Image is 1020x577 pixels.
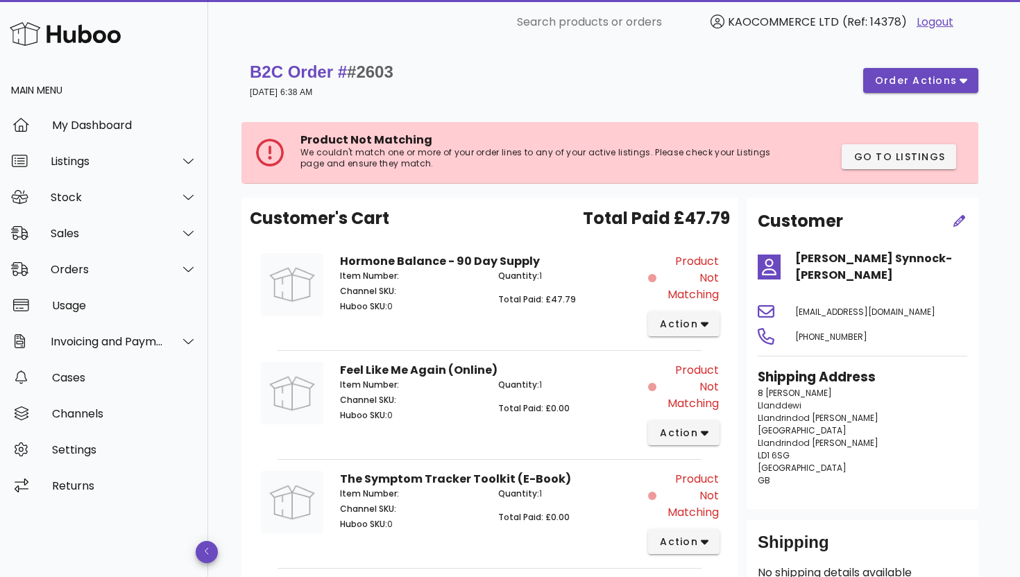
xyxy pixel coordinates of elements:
[340,503,396,515] span: Channel SKU:
[498,379,640,391] p: 1
[758,462,847,474] span: [GEOGRAPHIC_DATA]
[659,253,719,303] span: Product Not Matching
[498,402,570,414] span: Total Paid: £0.00
[52,299,197,312] div: Usage
[659,362,719,412] span: Product Not Matching
[758,474,770,486] span: GB
[340,300,387,312] span: Huboo SKU:
[10,19,121,49] img: Huboo Logo
[340,409,387,421] span: Huboo SKU:
[340,285,396,297] span: Channel SKU:
[659,471,719,521] span: Product Not Matching
[728,14,839,30] span: KAOCOMMERCE LTD
[52,119,197,132] div: My Dashboard
[261,362,323,424] img: Product Image
[261,471,323,533] img: Product Image
[340,409,482,422] p: 0
[758,387,832,399] span: 8 [PERSON_NAME]
[52,371,197,384] div: Cases
[758,412,878,424] span: Llandrindod [PERSON_NAME]
[758,437,878,449] span: Llandrindod [PERSON_NAME]
[758,449,790,461] span: LD1 6SG
[340,518,482,531] p: 0
[300,147,774,169] p: We couldn't match one or more of your order lines to any of your active listings. Please check yo...
[51,227,164,240] div: Sales
[659,426,698,440] span: action
[52,479,197,492] div: Returns
[250,87,313,97] small: [DATE] 6:38 AM
[340,471,571,487] strong: The Symptom Tracker Toolkit (E-Book)
[498,293,576,305] span: Total Paid: £47.79
[51,263,164,276] div: Orders
[795,250,967,284] h4: [PERSON_NAME] Synnock-[PERSON_NAME]
[498,270,640,282] p: 1
[648,311,720,336] button: action
[340,253,540,269] strong: Hormone Balance - 90 Day Supply
[498,488,539,499] span: Quantity:
[340,394,396,406] span: Channel SKU:
[917,14,953,31] a: Logout
[261,253,323,316] img: Product Image
[758,368,967,387] h3: Shipping Address
[863,68,978,93] button: order actions
[300,132,432,148] span: Product Not Matching
[648,529,720,554] button: action
[51,191,164,204] div: Stock
[842,14,907,30] span: (Ref: 14378)
[250,62,393,81] strong: B2C Order #
[498,511,570,523] span: Total Paid: £0.00
[52,443,197,456] div: Settings
[250,206,389,231] span: Customer's Cart
[347,62,393,81] span: #2603
[659,317,698,331] span: action
[340,300,482,313] p: 0
[659,535,698,549] span: action
[842,144,956,169] button: Go to Listings
[758,424,847,436] span: [GEOGRAPHIC_DATA]
[52,407,197,420] div: Channels
[51,335,164,348] div: Invoicing and Payments
[648,420,720,445] button: action
[583,206,730,231] span: Total Paid £47.79
[874,74,958,88] span: order actions
[498,379,539,390] span: Quantity:
[758,209,843,234] h2: Customer
[758,531,967,565] div: Shipping
[340,270,399,282] span: Item Number:
[51,155,164,168] div: Listings
[795,331,867,343] span: [PHONE_NUMBER]
[340,379,399,390] span: Item Number:
[498,270,539,282] span: Quantity:
[340,488,399,499] span: Item Number:
[498,488,640,500] p: 1
[795,306,935,318] span: [EMAIL_ADDRESS][DOMAIN_NAME]
[340,362,498,378] strong: Feel Like Me Again (Online)
[853,150,945,164] span: Go to Listings
[340,518,387,530] span: Huboo SKU:
[758,399,801,411] span: Llanddewi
